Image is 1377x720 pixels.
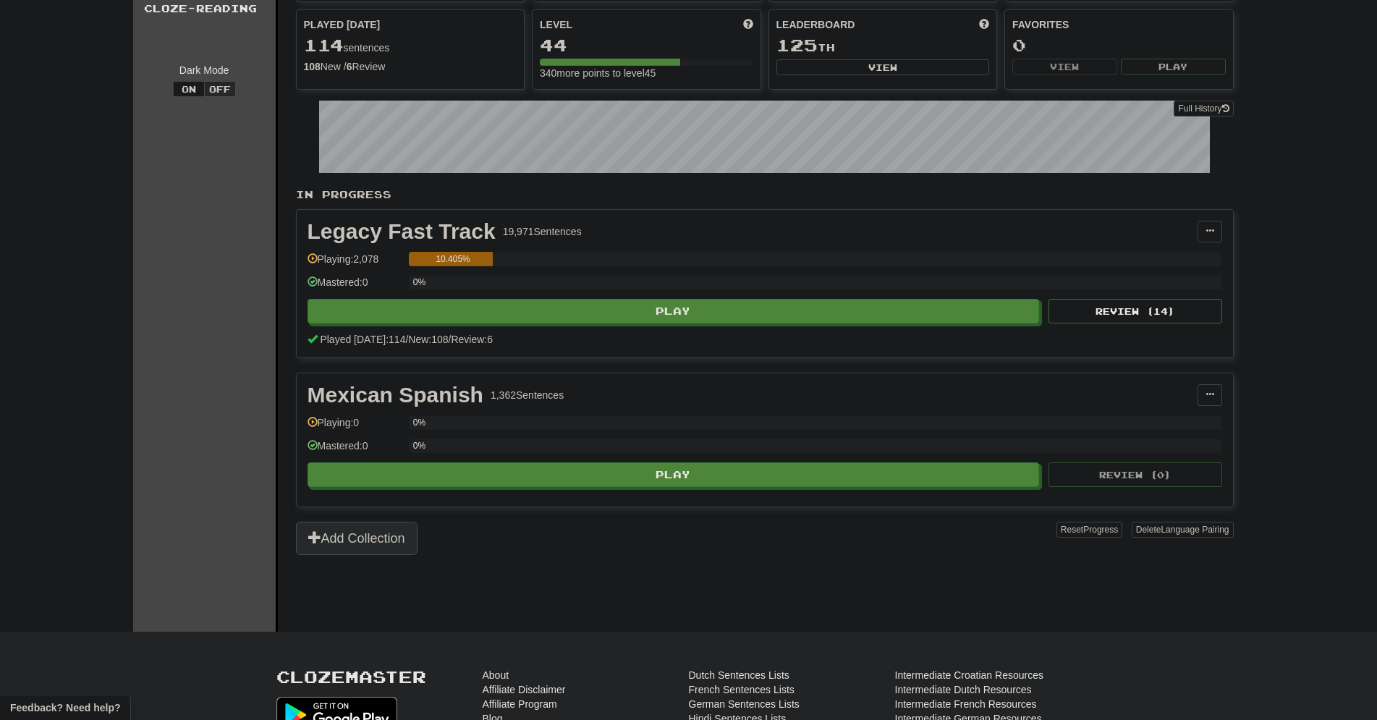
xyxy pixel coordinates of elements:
[743,17,753,32] span: Score more points to level up
[144,63,265,77] div: Dark Mode
[895,682,1032,697] a: Intermediate Dutch Resources
[308,252,402,276] div: Playing: 2,078
[304,61,321,72] strong: 108
[308,221,496,242] div: Legacy Fast Track
[413,252,493,266] div: 10.405%
[540,36,753,54] div: 44
[776,36,990,55] div: th
[173,81,205,97] button: On
[776,59,990,75] button: View
[979,17,989,32] span: This week in points, UTC
[1048,462,1222,487] button: Review (0)
[449,334,452,345] span: /
[483,697,557,711] a: Affiliate Program
[296,522,418,555] button: Add Collection
[1161,525,1229,535] span: Language Pairing
[776,17,855,32] span: Leaderboard
[1121,59,1226,75] button: Play
[451,334,493,345] span: Review: 6
[308,299,1040,323] button: Play
[304,35,344,55] span: 114
[408,334,448,345] span: New: 108
[1174,101,1233,117] a: Full History
[491,388,564,402] div: 1,362 Sentences
[320,334,405,345] span: Played [DATE]: 114
[405,334,408,345] span: /
[776,35,818,55] span: 125
[1012,36,1226,54] div: 0
[308,415,402,439] div: Playing: 0
[1083,525,1118,535] span: Progress
[304,36,517,55] div: sentences
[304,17,381,32] span: Played [DATE]
[308,439,402,462] div: Mastered: 0
[483,668,509,682] a: About
[895,668,1043,682] a: Intermediate Croatian Resources
[483,682,566,697] a: Affiliate Disclaimer
[540,17,572,32] span: Level
[1132,522,1234,538] button: DeleteLanguage Pairing
[10,700,120,715] span: Open feedback widget
[308,275,402,299] div: Mastered: 0
[540,66,753,80] div: 340 more points to level 45
[503,224,582,239] div: 19,971 Sentences
[347,61,352,72] strong: 6
[204,81,236,97] button: Off
[689,682,795,697] a: French Sentences Lists
[276,668,426,686] a: Clozemaster
[895,697,1037,711] a: Intermediate French Resources
[304,59,517,74] div: New / Review
[308,462,1040,487] button: Play
[1012,59,1117,75] button: View
[296,187,1234,202] p: In Progress
[689,697,800,711] a: German Sentences Lists
[308,384,483,406] div: Mexican Spanish
[1056,522,1122,538] button: ResetProgress
[1012,17,1226,32] div: Favorites
[689,668,789,682] a: Dutch Sentences Lists
[1048,299,1222,323] button: Review (14)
